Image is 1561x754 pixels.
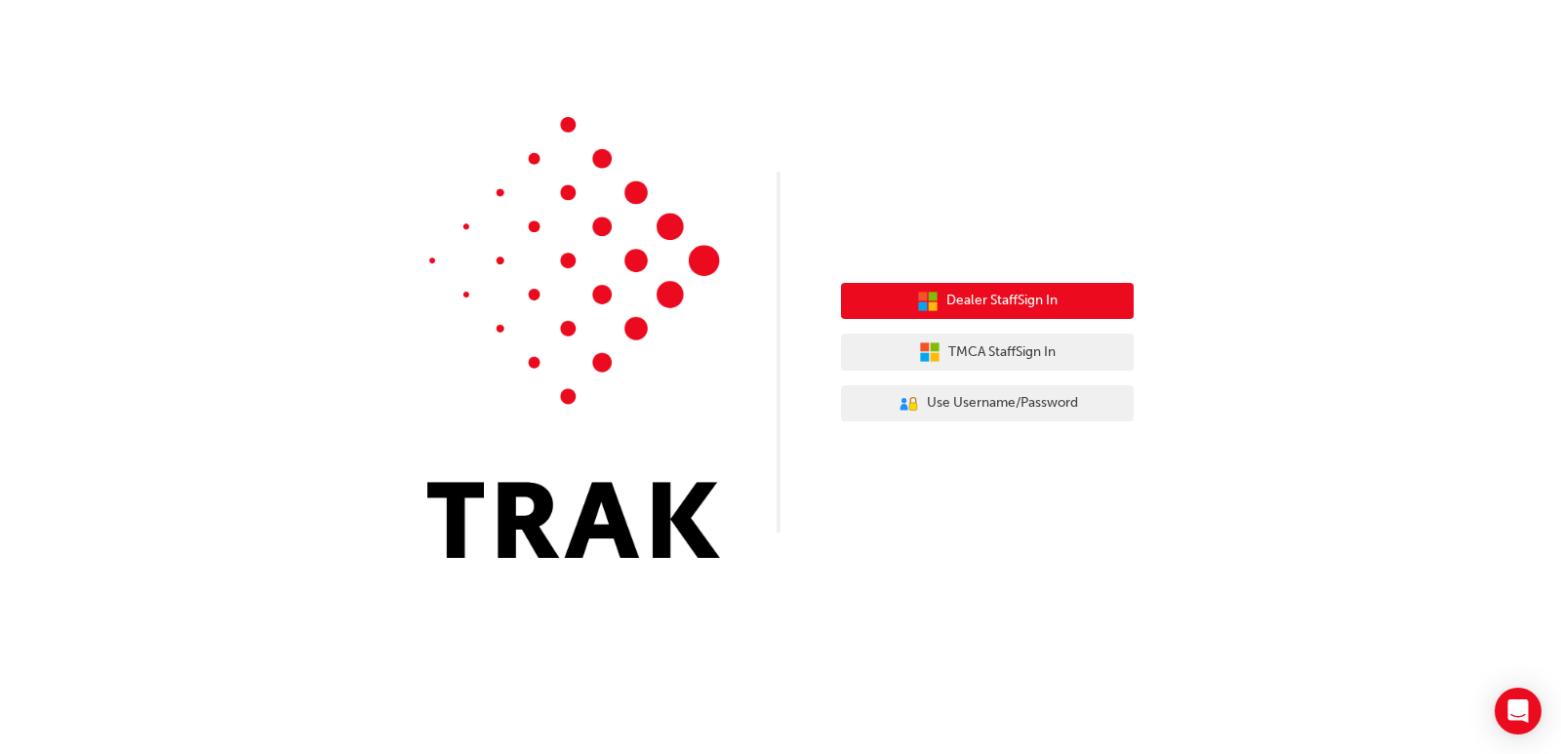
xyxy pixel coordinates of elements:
span: Dealer Staff Sign In [946,290,1058,312]
button: Use Username/Password [841,385,1134,422]
div: Open Intercom Messenger [1495,688,1541,734]
img: Trak [427,117,720,558]
span: TMCA Staff Sign In [948,341,1056,364]
button: Dealer StaffSign In [841,283,1134,320]
span: Use Username/Password [927,392,1078,415]
button: TMCA StaffSign In [841,334,1134,371]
